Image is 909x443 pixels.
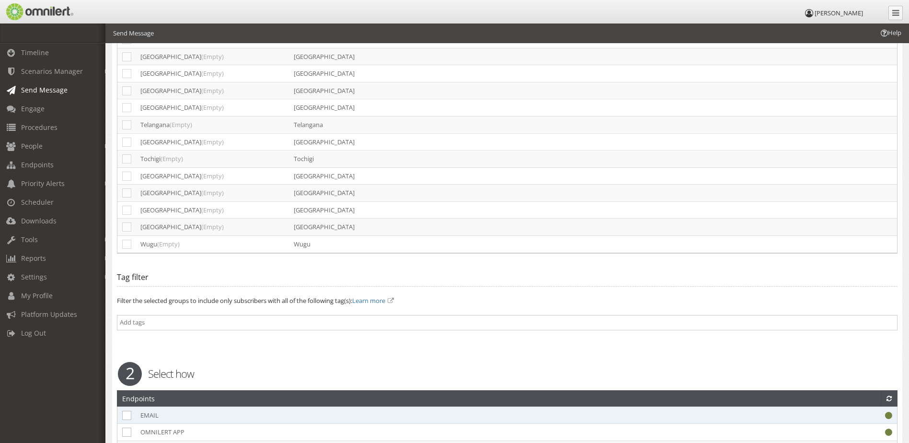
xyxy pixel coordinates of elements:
i: Working properly. [885,412,892,419]
li: Send Message [113,29,154,38]
span: (Empty) [157,240,180,248]
p: Filter the selected groups to include only subscribers with all of the following tag(s): [117,296,897,305]
span: (Empty) [201,138,224,146]
span: (Empty) [161,154,183,163]
td: [GEOGRAPHIC_DATA] [289,65,816,82]
td: [GEOGRAPHIC_DATA] [289,82,816,99]
td: [GEOGRAPHIC_DATA] [136,219,289,236]
td: Telangana [136,117,289,134]
span: Downloads [21,216,57,225]
td: [GEOGRAPHIC_DATA] [289,219,816,236]
span: Help [879,28,901,37]
span: Scenarios Manager [21,67,83,76]
span: My Profile [21,291,53,300]
a: Learn more [352,296,385,305]
input: Add tags [120,318,895,327]
td: Wugu [136,235,289,252]
td: EMAIL [136,407,716,424]
span: Settings [21,272,47,281]
td: [GEOGRAPHIC_DATA] [289,201,816,219]
legend: Tag filter [117,268,897,287]
td: [GEOGRAPHIC_DATA] [136,185,289,202]
span: (Empty) [201,86,224,95]
span: Timeline [21,48,49,57]
span: Scheduler [21,198,54,207]
span: (Empty) [201,69,224,78]
td: Tochigi [136,151,289,168]
span: (Empty) [201,172,224,180]
td: [GEOGRAPHIC_DATA] [136,133,289,151]
td: [GEOGRAPHIC_DATA] [289,99,816,117]
span: (Empty) [201,52,224,61]
span: (Empty) [201,188,224,197]
span: [PERSON_NAME] [815,9,863,17]
span: (Empty) [201,103,224,112]
span: People [21,141,43,151]
a: Collapse Menu [888,6,903,20]
span: Endpoints [21,160,54,169]
span: (Empty) [201,206,224,214]
span: Platform Updates [21,310,77,319]
span: (Empty) [170,120,192,129]
td: [GEOGRAPHIC_DATA] [136,82,289,99]
span: Tools [21,235,38,244]
i: Working properly. [885,429,892,435]
span: 2 [118,362,142,386]
h2: Endpoints [122,391,155,406]
td: [GEOGRAPHIC_DATA] [136,48,289,65]
td: Telangana [289,117,816,134]
span: Log Out [21,328,46,338]
td: [GEOGRAPHIC_DATA] [289,185,816,202]
td: [GEOGRAPHIC_DATA] [136,99,289,117]
img: Omnilert [5,3,73,20]
td: Tochigi [289,151,816,168]
span: (Empty) [201,222,224,231]
span: Priority Alerts [21,179,65,188]
span: Engage [21,104,45,113]
td: OMNILERT APP [136,424,716,441]
td: [GEOGRAPHIC_DATA] [136,201,289,219]
td: [GEOGRAPHIC_DATA] [289,48,816,65]
td: [GEOGRAPHIC_DATA] [136,65,289,82]
td: Wugu [289,235,816,252]
span: Reports [21,254,46,263]
td: [GEOGRAPHIC_DATA] [289,167,816,185]
span: Procedures [21,123,58,132]
td: [GEOGRAPHIC_DATA] [289,133,816,151]
td: [GEOGRAPHIC_DATA] [136,167,289,185]
h2: Select how [111,366,904,381]
span: Send Message [21,85,68,94]
span: Help [22,7,41,15]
